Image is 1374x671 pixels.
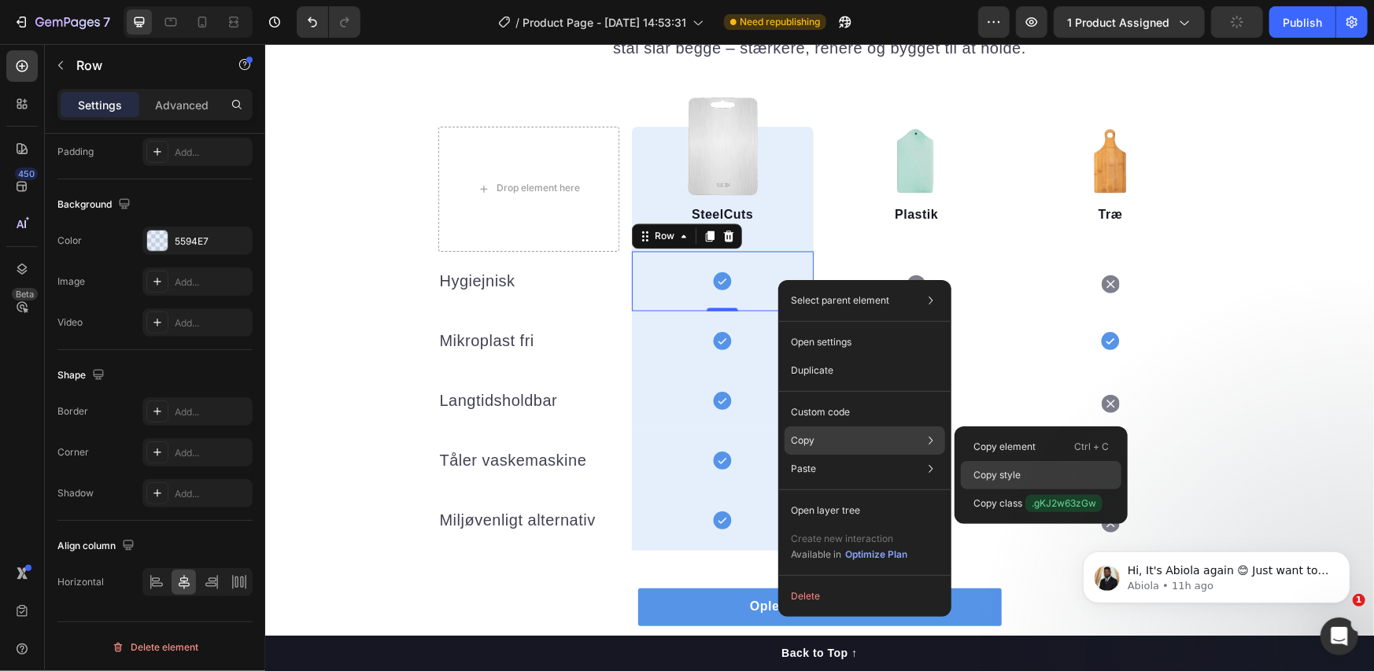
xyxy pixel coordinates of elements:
[785,582,945,610] button: Delete
[175,226,353,249] p: Hygiejnisk
[373,544,737,582] button: <p>Oplev forskellen i dag</p>
[844,547,908,562] button: Optimize Plan
[175,487,249,501] div: Add...
[78,97,122,113] p: Settings
[381,162,534,181] p: SteelCuts
[973,495,1103,512] p: Copy class
[791,503,860,518] p: Open layer tree
[791,405,850,419] p: Custom code
[1320,618,1358,655] iframe: Intercom live chat
[175,286,353,309] p: Mikroplast fri
[112,638,198,657] div: Delete element
[740,15,820,29] span: Need republishing
[618,83,685,149] img: gempages_581492367509422600-a2f915f9-9e08-49f9-8330-c36b66a1754b.png
[15,168,38,180] div: 450
[57,315,83,330] div: Video
[845,547,907,562] div: Optimize Plan
[515,14,519,31] span: /
[57,194,134,216] div: Background
[523,14,686,31] span: Product Page - [DATE] 14:53:31
[485,554,624,573] p: Oplev forskellen i dag
[791,531,908,547] p: Create new interaction
[297,6,360,38] div: Undo/Redo
[386,186,412,200] div: Row
[791,335,851,349] p: Open settings
[175,146,249,160] div: Add...
[973,440,1036,454] p: Copy element
[1025,495,1103,512] span: .gKJ2w63zGw
[791,462,816,476] p: Paste
[12,288,38,300] div: Beta
[791,548,841,560] span: Available in
[791,363,833,378] p: Duplicate
[756,162,935,181] p: Træ
[265,44,1374,671] iframe: To enrich screen reader interactions, please activate Accessibility in Grammarly extension settings
[1074,439,1109,455] p: Ctrl + C
[57,575,104,589] div: Horizontal
[175,465,353,489] p: Miljøvenligt alternativ
[57,404,88,418] div: Border
[175,405,249,419] div: Add...
[76,56,210,75] p: Row
[175,405,353,429] p: Tåler vaskemaskine
[155,97,209,113] p: Advanced
[1283,14,1322,31] div: Publish
[57,145,94,159] div: Padding
[57,635,253,660] button: Delete element
[1054,6,1205,38] button: 1 product assigned
[791,293,889,308] p: Select parent element
[175,345,353,369] p: Langtidsholdbar
[103,13,110,31] p: 7
[57,234,82,248] div: Color
[57,445,89,459] div: Corner
[973,468,1021,482] p: Copy style
[57,486,94,500] div: Shadow
[175,234,249,249] div: 5594E7
[175,316,249,330] div: Add...
[6,6,117,38] button: 7
[1353,594,1365,606] span: 1
[419,50,497,152] img: gempages_581492367509422600-8b03d177-ab32-496a-a6b6-ce9f4ba4c673.png
[516,601,592,618] div: Back to Top ↑
[57,536,138,557] div: Align column
[175,446,249,460] div: Add...
[812,83,879,149] img: gempages_581492367509422600-b68dc0d3-7285-4d99-bf8e-72a7accd137d.png
[175,275,249,289] div: Add...
[791,433,814,448] p: Copy
[1269,6,1335,38] button: Publish
[563,162,741,181] p: Plastik
[57,275,85,289] div: Image
[1059,518,1374,629] iframe: Intercom notifications message
[1067,14,1169,31] span: 1 product assigned
[57,365,108,386] div: Shape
